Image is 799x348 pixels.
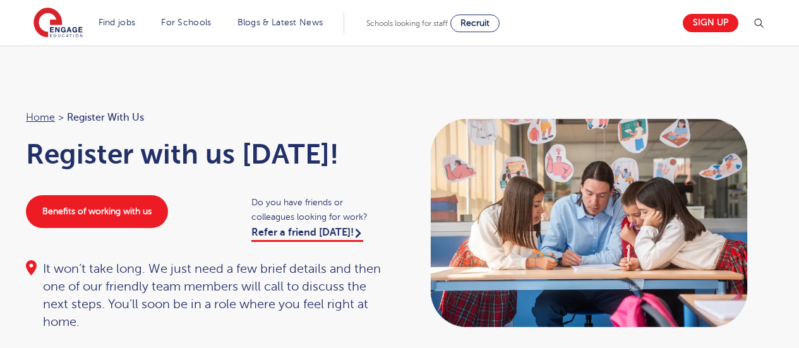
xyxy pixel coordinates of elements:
[237,18,323,27] a: Blogs & Latest News
[58,112,64,123] span: >
[26,195,168,228] a: Benefits of working with us
[67,109,144,126] span: Register with us
[460,18,490,28] span: Recruit
[99,18,136,27] a: Find jobs
[161,18,211,27] a: For Schools
[26,112,55,123] a: Home
[33,8,83,39] img: Engage Education
[683,14,738,32] a: Sign up
[450,15,500,32] a: Recruit
[26,260,387,331] div: It won’t take long. We just need a few brief details and then one of our friendly team members wi...
[26,109,387,126] nav: breadcrumb
[251,227,363,242] a: Refer a friend [DATE]!
[26,138,387,170] h1: Register with us [DATE]!
[251,195,387,224] span: Do you have friends or colleagues looking for work?
[366,19,448,28] span: Schools looking for staff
